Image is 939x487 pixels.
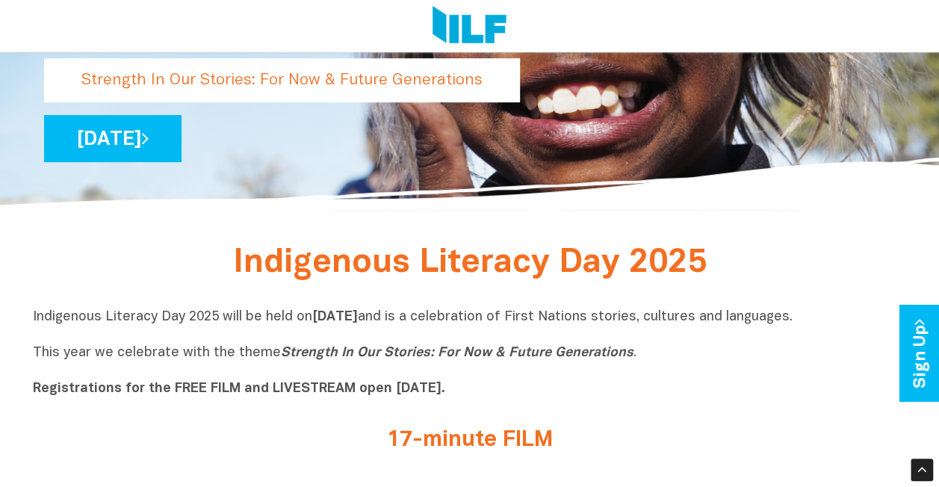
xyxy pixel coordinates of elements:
img: Logo [433,6,506,46]
div: Scroll Back to Top [911,459,933,481]
i: Strength In Our Stories: For Now & Future Generations [281,347,633,359]
b: Registrations for the FREE FILM and LIVESTREAM open [DATE]. [33,382,445,395]
span: Indigenous Literacy Day 2025 [233,248,707,279]
p: Strength In Our Stories: For Now & Future Generations [44,58,520,102]
p: Indigenous Literacy Day 2025 will be held on and is a celebration of First Nations stories, cultu... [33,308,907,398]
h2: 17-minute FILM [190,428,750,453]
b: [DATE] [312,311,358,323]
a: [DATE] [44,115,182,162]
